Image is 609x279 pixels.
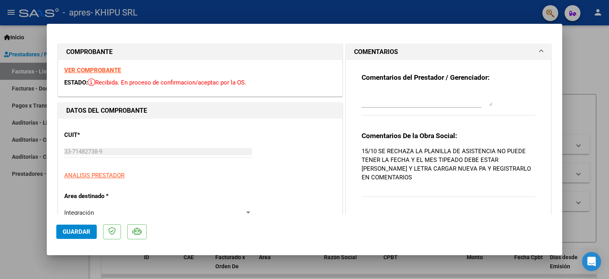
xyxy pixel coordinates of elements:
[63,228,90,235] span: Guardar
[362,147,535,182] p: 15/10 SE RECHAZA LA PLANILLA DE ASISTENCIA NO PUEDE TENER LA FECHA Y EL MES TIPEADO DEBE ESTAR [P...
[88,79,246,86] span: Recibida. En proceso de confirmacion/aceptac por la OS.
[64,209,94,216] span: Integración
[56,225,97,239] button: Guardar
[362,132,457,140] strong: Comentarios De la Obra Social:
[582,252,601,271] div: Open Intercom Messenger
[64,131,146,140] p: CUIT
[64,67,121,74] a: VER COMPROBANTE
[362,73,490,81] strong: Comentarios del Prestador / Gerenciador:
[64,172,124,179] span: ANALISIS PRESTADOR
[64,192,146,201] p: Area destinado *
[346,44,551,60] mat-expansion-panel-header: COMENTARIOS
[66,107,147,114] strong: DATOS DEL COMPROBANTE
[64,79,88,86] span: ESTADO:
[346,60,551,218] div: COMENTARIOS
[66,48,113,56] strong: COMPROBANTE
[354,47,398,57] h1: COMENTARIOS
